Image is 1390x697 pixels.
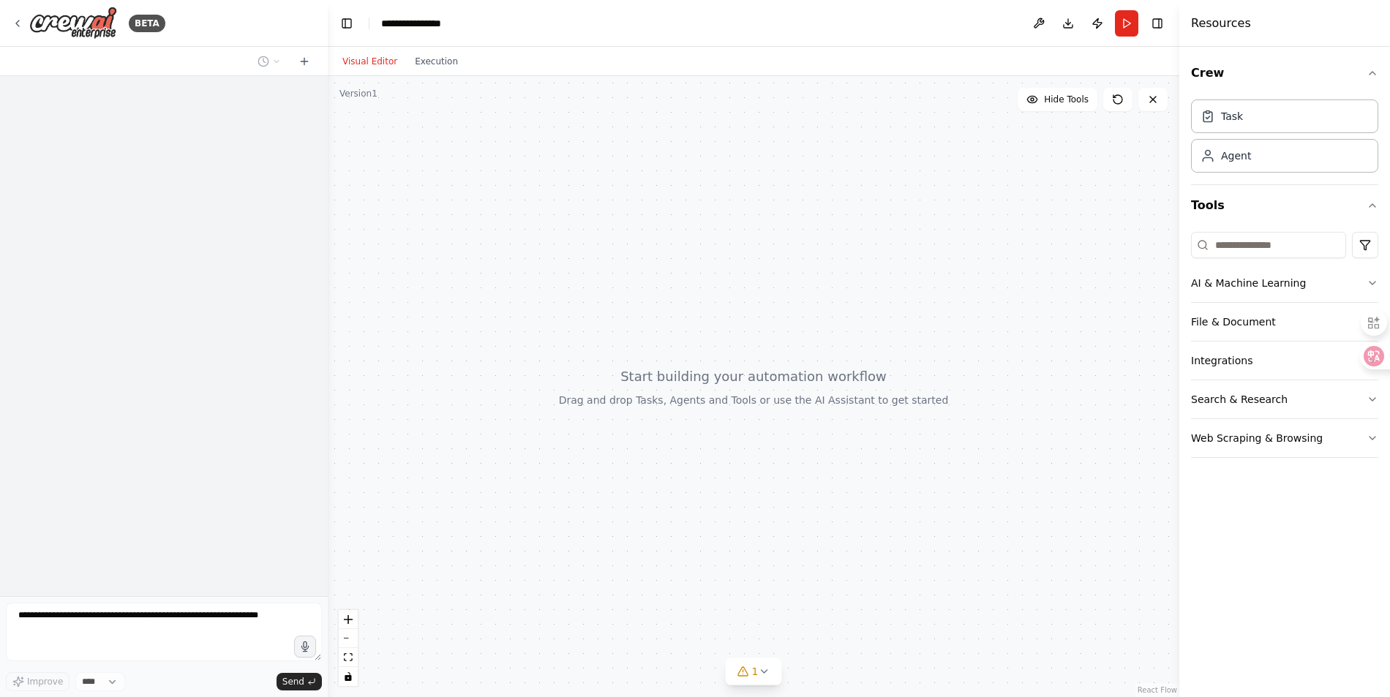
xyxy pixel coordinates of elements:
[1191,53,1378,94] button: Crew
[339,610,358,629] button: zoom in
[1191,380,1378,418] button: Search & Research
[6,672,69,691] button: Improve
[1138,686,1177,694] a: React Flow attribution
[1018,88,1097,111] button: Hide Tools
[339,629,358,648] button: zoom out
[1191,264,1378,302] button: AI & Machine Learning
[27,676,63,687] span: Improve
[277,673,322,690] button: Send
[339,610,358,686] div: React Flow controls
[252,53,287,70] button: Switch to previous chat
[294,636,316,658] button: Click to speak your automation idea
[1191,342,1378,380] button: Integrations
[29,7,117,39] img: Logo
[752,664,759,679] span: 1
[339,667,358,686] button: toggle interactivity
[1191,303,1378,341] button: File & Document
[1191,94,1378,184] div: Crew
[1044,94,1089,105] span: Hide Tools
[282,676,304,687] span: Send
[1191,226,1378,470] div: Tools
[339,88,377,99] div: Version 1
[1147,13,1168,34] button: Hide right sidebar
[293,53,316,70] button: Start a new chat
[1191,185,1378,226] button: Tools
[337,13,357,34] button: Hide left sidebar
[726,658,782,685] button: 1
[406,53,467,70] button: Execution
[1191,15,1251,32] h4: Resources
[129,15,165,32] div: BETA
[1221,109,1243,124] div: Task
[381,16,441,31] nav: breadcrumb
[339,648,358,667] button: fit view
[1191,419,1378,457] button: Web Scraping & Browsing
[334,53,406,70] button: Visual Editor
[1221,148,1251,163] div: Agent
